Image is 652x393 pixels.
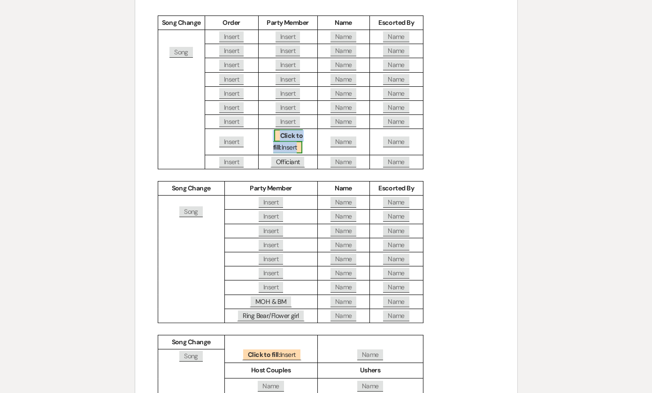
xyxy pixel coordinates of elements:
span: Insert [259,240,284,250]
span: Insert [219,60,244,70]
span: Name [330,254,357,265]
span: Insert [219,157,244,167]
strong: Song Change [162,18,201,27]
span: Name [330,296,357,307]
span: Name [258,381,284,392]
strong: Party Member [250,184,291,192]
span: Ring Bear/Flower girl [237,310,304,321]
span: Name [383,197,409,208]
strong: Name [335,184,352,192]
span: Insert [219,74,244,85]
strong: Song Change [172,184,211,192]
span: Name [357,381,384,392]
span: Name [383,45,409,56]
span: Insert [259,268,284,279]
span: Name [330,240,357,250]
span: Name [383,116,409,127]
span: Name [383,136,409,147]
span: Name [383,240,409,250]
span: Name [383,296,409,307]
span: Name [330,102,357,113]
strong: Escorted By [378,184,414,192]
span: Name [383,74,409,85]
span: Song [179,351,203,362]
span: Insert [259,226,284,236]
span: Insert [276,45,300,56]
span: Insert [276,102,300,113]
span: Name [330,197,357,208]
span: Insert [219,31,244,42]
span: Officiant [270,156,306,167]
strong: Ushers [360,366,381,374]
strong: Host Couples [251,366,291,374]
span: Insert [219,102,244,113]
span: Insert [219,45,244,56]
span: Insert [273,129,303,153]
span: Song [179,206,203,217]
span: Insert [259,254,284,265]
span: Name [330,136,357,147]
b: Click to fill: [248,350,280,359]
span: Insert [259,282,284,293]
span: Name [330,310,357,321]
span: Insert [276,60,300,70]
span: Name [383,88,409,99]
span: Name [330,31,357,42]
span: Insert [276,31,300,42]
b: Click to fill: [273,131,303,151]
span: Song [169,47,193,58]
strong: Song Change [172,338,211,346]
span: Name [330,74,357,85]
span: Insert [276,74,300,85]
span: Name [357,349,384,360]
span: Insert [276,88,300,99]
span: Name [330,268,357,279]
span: Name [330,157,357,167]
span: Name [330,45,357,56]
span: Name [330,282,357,293]
span: Name [383,211,409,222]
span: Name [330,116,357,127]
span: Name [383,226,409,236]
span: Name [383,282,409,293]
span: MOH & BM [250,295,292,307]
span: Insert [259,211,284,222]
strong: Name [335,18,352,27]
span: Name [383,254,409,265]
span: Name [383,31,409,42]
span: Insert [219,88,244,99]
strong: Order [222,18,240,27]
span: Name [330,226,357,236]
strong: Party Member [267,18,308,27]
strong: Escorted By [378,18,414,27]
span: Name [383,310,409,321]
span: Insert [242,348,301,360]
span: Name [330,211,357,222]
span: Insert [259,197,284,208]
span: Insert [219,136,244,147]
span: Name [330,88,357,99]
span: Name [330,60,357,70]
span: Insert [219,116,244,127]
span: Name [383,157,409,167]
span: Name [383,102,409,113]
span: Name [383,268,409,279]
span: Insert [276,116,300,127]
span: Name [383,60,409,70]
